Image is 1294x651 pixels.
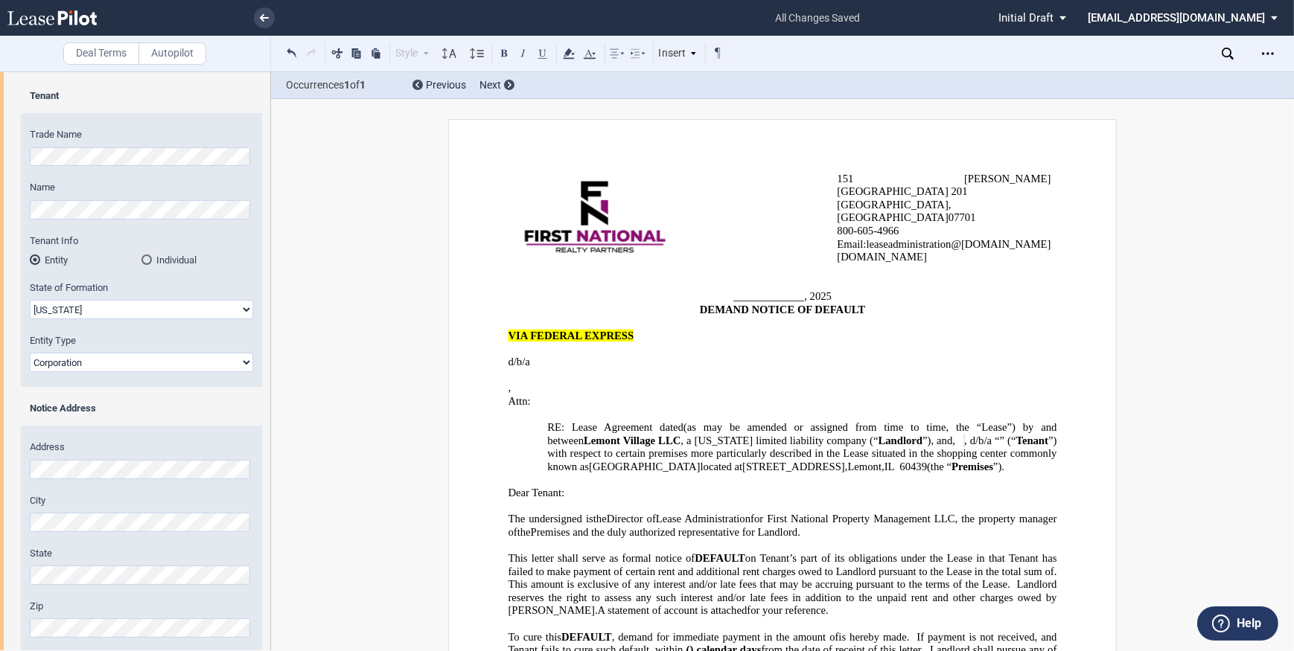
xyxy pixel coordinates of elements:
span: RE: Lease Agreement dated [547,421,683,434]
span: 2025 [810,290,832,303]
span: VIA FEDERAL EXPRESS [509,330,634,342]
span: all changes saved [768,2,867,34]
div: Insert [657,44,700,63]
span: A statement of account is attached . [598,604,829,617]
label: Autopilot [138,42,206,65]
span: Landlord [879,434,922,447]
span: (the “ [927,461,952,473]
span: Dear Tenant: [509,487,565,499]
span: 5 [868,225,873,237]
span: The undersigned is Director of for First National Property Management LLC, the property manager o... [509,513,1060,538]
span: leaseadministration [867,238,952,251]
span: 201 [952,185,968,198]
button: Italic [514,44,532,62]
span: for your reference [747,604,826,617]
span: Occurrences of [286,77,401,93]
span: ”) [922,434,931,447]
label: Address [30,440,253,454]
label: State of Formation [30,281,253,295]
span: ”). [993,461,1004,473]
span: To cure this [509,631,562,644]
span: on Tenant’s part of its obligations under the Lease in that Tenant has failed to make payment of ... [509,552,1060,577]
span: [GEOGRAPHIC_DATA] [589,461,701,473]
span: , [845,461,848,473]
span: Attn: [509,395,531,408]
span: , d/b/a “ [964,434,1000,447]
span: DEFAULT [561,631,612,644]
span: [DOMAIN_NAME] [837,251,927,263]
label: Tenant Info [30,234,253,248]
span: DEMAND NOTICE OF DEFAULT [700,304,865,316]
b: Tenant [30,90,59,101]
span: is hereby made. [838,631,909,644]
b: Notice Address [30,403,96,414]
span: the [593,513,607,525]
span: a [686,434,692,447]
span: , demand for immediate payment in the amount of [612,631,839,644]
div: Open Lease options menu [1256,42,1280,65]
button: Toggle Control Characters [709,44,727,62]
span: , and [931,434,953,447]
label: Trade Name [30,128,253,141]
b: 1 [344,79,350,91]
span: [PERSON_NAME][GEOGRAPHIC_DATA] [837,173,1051,198]
span: 07701 [949,211,976,224]
span: _____________, [733,290,807,303]
span: d/b/a [509,356,530,368]
span: limited liability company [756,434,867,447]
span: (as may be amended or assigned from time to time, the “Lease”) by and between [547,421,1059,446]
md-radio-button: Entity [30,253,141,266]
span: @[DOMAIN_NAME] [952,238,1051,251]
span: [STREET_ADDRESS] [742,461,845,473]
div: Previous [412,78,466,93]
b: 1 [360,79,366,91]
label: Entity Type [30,334,253,347]
span: Lease Administration [656,513,750,525]
img: 47197919_622135834868543_7426940384061685760_n.png [524,182,666,255]
span: Lemont [848,461,882,473]
span: Tenant [1016,434,1048,447]
span: Initial Draft [998,11,1054,25]
span: 800-60 -4966 [837,225,899,237]
span: [GEOGRAPHIC_DATA], [GEOGRAPHIC_DATA] [837,199,975,224]
span: IL [885,461,894,473]
label: Deal Terms [63,42,139,65]
button: Underline [534,44,552,62]
span: (“ [870,434,878,447]
label: Help [1237,614,1261,633]
span: located at [701,461,743,473]
span: Email [837,238,863,251]
button: Bold [495,44,513,62]
span: ”) with respect to certain premises more particularly described in the Lease situated in the shop... [547,434,1059,473]
label: Zip [30,600,253,613]
button: Paste [367,44,385,62]
button: Undo [283,44,301,62]
span: [US_STATE] [695,434,753,447]
span: Next [479,79,501,91]
span: This amount is exclusive of any interest and/or late fees that may be accruing pursuant to the te... [509,578,1060,617]
span: : [863,238,866,251]
md-radio-button: Individual [141,253,253,266]
button: Help [1197,606,1278,641]
span: Previous [426,79,466,91]
span: , [952,434,955,447]
span: 151 [837,173,853,185]
span: , [509,382,511,394]
span: 60439 [899,461,927,473]
span: the [517,526,531,539]
button: Cut [328,44,346,62]
label: City [30,494,253,507]
span: This letter shall serve as formal notice of [509,552,695,565]
span: . [1054,565,1057,578]
button: Copy [348,44,366,62]
span: Premises [952,461,993,473]
label: State [30,547,253,560]
span: , [882,461,885,473]
span: ” (“ [1000,434,1016,447]
span: Lemont Village LLC [584,434,681,447]
div: Next [479,78,514,93]
span: DEFAULT [695,552,745,565]
label: Name [30,181,253,194]
span: , [681,434,683,447]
